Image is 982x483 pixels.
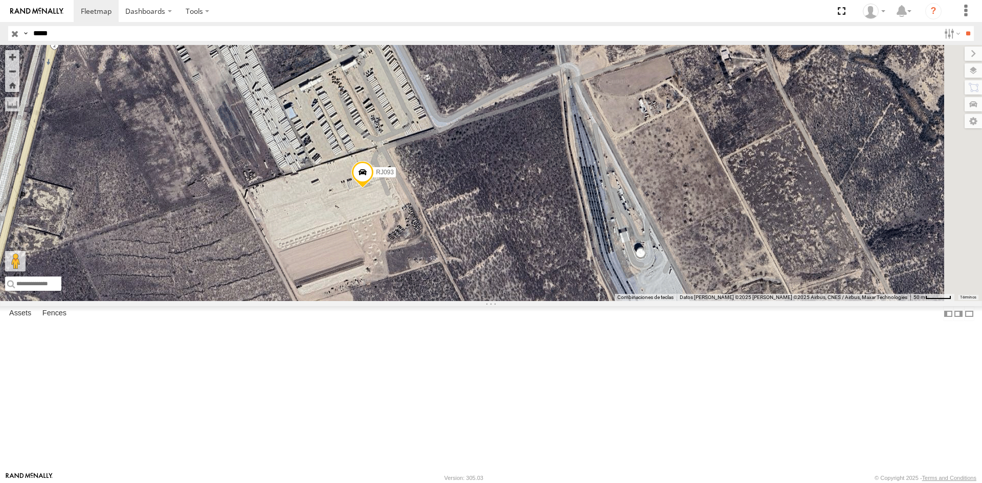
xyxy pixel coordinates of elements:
img: rand-logo.svg [10,8,63,15]
a: Términos [960,295,976,300]
button: Zoom in [5,50,19,64]
div: Pablo Ruiz [859,4,889,19]
a: Visit our Website [6,473,53,483]
label: Measure [5,97,19,111]
label: Map Settings [965,114,982,128]
label: Hide Summary Table [964,306,974,321]
label: Assets [4,307,36,321]
button: Escala del mapa: 50 m por 47 píxeles [910,294,954,301]
i: ? [925,3,942,19]
span: Datos [PERSON_NAME] ©2025 [PERSON_NAME] ©2025 Airbus, CNES / Airbus, Maxar Technologies [680,294,907,300]
label: Dock Summary Table to the Left [943,306,953,321]
span: RJ093 [376,169,394,176]
label: Dock Summary Table to the Right [953,306,964,321]
label: Search Query [21,26,30,41]
button: Zoom out [5,64,19,78]
a: Terms and Conditions [922,475,976,481]
button: Zoom Home [5,78,19,92]
span: 50 m [913,294,925,300]
label: Fences [37,307,72,321]
div: © Copyright 2025 - [875,475,976,481]
div: Version: 305.03 [444,475,483,481]
button: Arrastra al hombrecito al mapa para abrir Street View [5,251,26,271]
button: Combinaciones de teclas [617,294,674,301]
label: Search Filter Options [940,26,962,41]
